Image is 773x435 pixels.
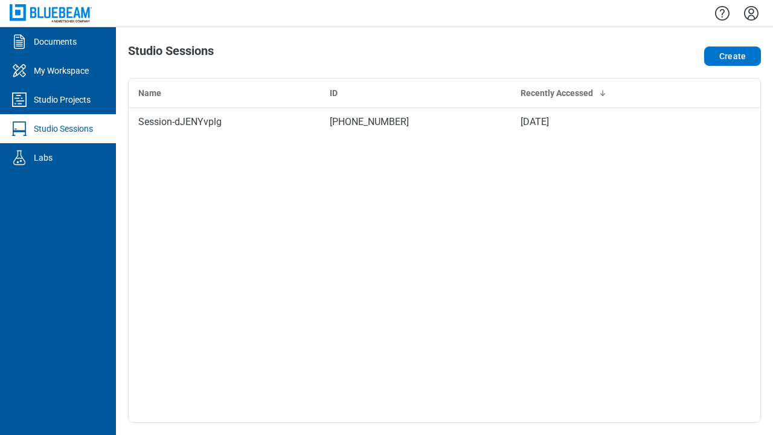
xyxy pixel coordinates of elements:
[10,148,29,167] svg: Labs
[742,3,761,24] button: Settings
[34,94,91,106] div: Studio Projects
[704,47,761,66] button: Create
[128,44,214,63] h1: Studio Sessions
[34,65,89,77] div: My Workspace
[320,108,512,137] td: [PHONE_NUMBER]
[10,4,92,22] img: Bluebeam, Inc.
[10,32,29,51] svg: Documents
[34,123,93,135] div: Studio Sessions
[521,87,693,99] div: Recently Accessed
[34,36,77,48] div: Documents
[10,119,29,138] svg: Studio Sessions
[34,152,53,164] div: Labs
[138,115,310,129] div: Session-dJENYvplg
[10,90,29,109] svg: Studio Projects
[129,79,760,137] table: bb-data-table
[330,87,502,99] div: ID
[10,61,29,80] svg: My Workspace
[511,108,702,137] td: [DATE]
[138,87,310,99] div: Name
